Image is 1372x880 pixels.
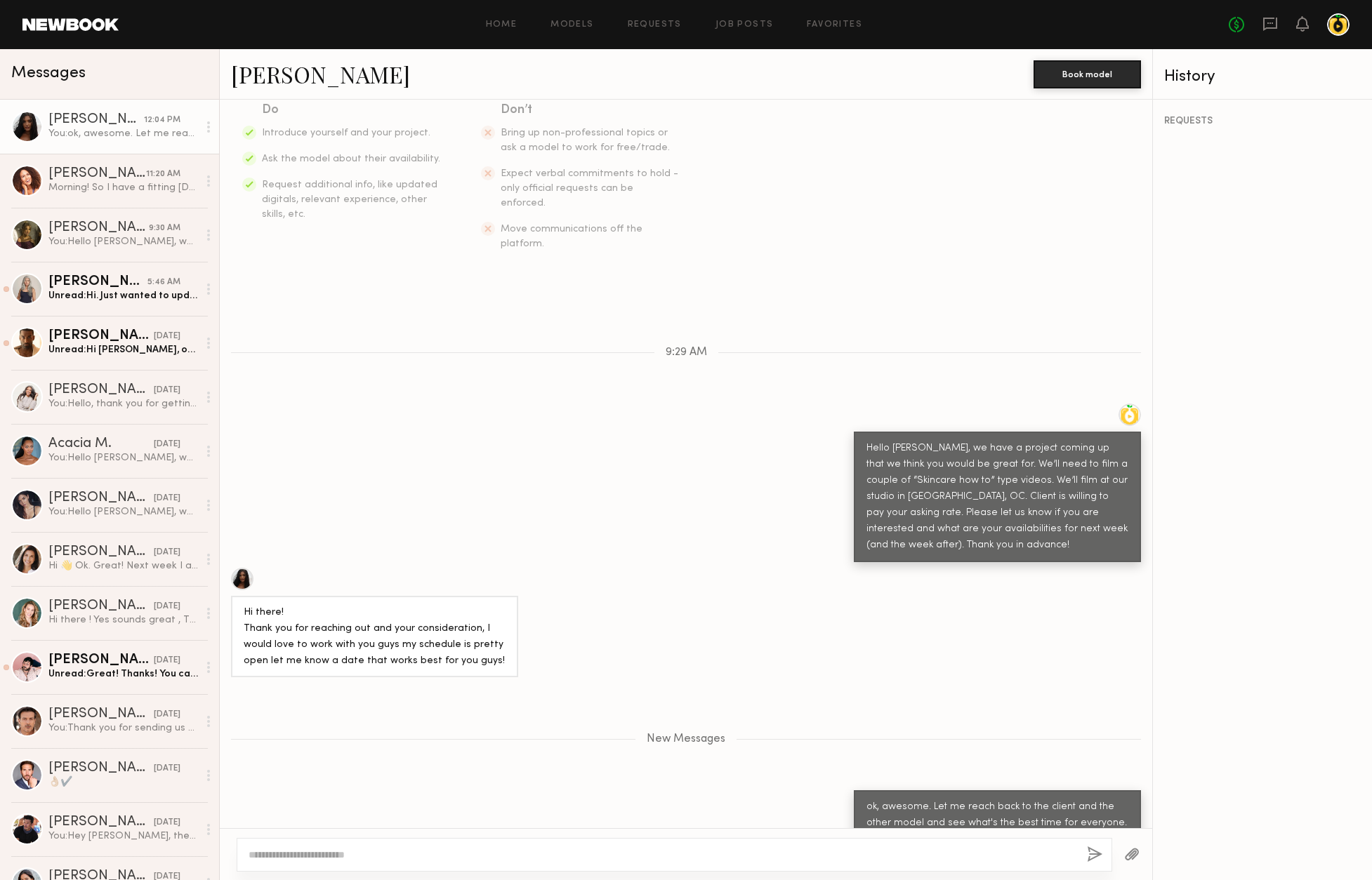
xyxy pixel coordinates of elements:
[146,168,180,181] div: 11:20 AM
[1164,116,1361,126] div: REQUESTS
[48,397,198,411] div: You: Hello, thank you for getting back to [GEOGRAPHIC_DATA]. This specific client needs full usag...
[1164,69,1361,85] div: History
[154,546,180,559] div: [DATE]
[154,708,180,721] div: [DATE]
[501,128,670,152] span: Bring up non-professional topics or ask a model to work for free/trade.
[48,127,198,140] div: You: ok, awesome. Let me reach back to the client and the other model and see what's the best tim...
[807,20,862,29] a: Favorites
[647,733,725,745] span: New Messages
[48,275,147,289] div: [PERSON_NAME]
[48,667,198,681] div: Unread: Great! Thanks! You can also email me at [EMAIL_ADDRESS][DOMAIN_NAME]
[154,438,180,451] div: [DATE]
[262,180,437,219] span: Request additional info, like updated digitals, relevant experience, other skills, etc.
[48,235,198,248] div: You: Hello [PERSON_NAME], we have a project coming up that we think you would be great for. We’ll...
[48,505,198,519] div: You: Hello [PERSON_NAME], we have a project coming up that we think you would be great for. We’ll...
[501,225,642,248] span: Move communications off the platform.
[48,289,198,302] div: Unread: Hi. Just wanted to update you to let you know that I’ve booked another job for 8/19 & 8/2...
[1034,67,1141,79] a: Book model
[48,829,198,843] div: You: Hey [PERSON_NAME], the production is taking even longer than expected. The client said he wi...
[486,20,517,29] a: Home
[501,169,678,208] span: Expect verbal commitments to hold - only official requests can be enforced.
[48,559,198,573] div: Hi 👋 Ok. Great! Next week I am available on the 19th or the 21st. The following week I am fully a...
[154,654,180,667] div: [DATE]
[501,100,680,120] div: Don’t
[48,329,154,343] div: [PERSON_NAME]
[48,721,198,735] div: You: Thank you for sending us your availabilities. We’ll get back with more details soon.
[154,330,180,343] div: [DATE]
[262,154,440,164] span: Ask the model about their availability.
[262,100,442,120] div: Do
[147,276,180,289] div: 5:46 AM
[244,605,506,669] div: Hi there! Thank you for reaching out and your consideration, I would love to work with you guys m...
[154,384,180,397] div: [DATE]
[48,707,154,721] div: [PERSON_NAME]
[48,437,154,451] div: Acacia M.
[48,181,198,194] div: Morning! So I have a fitting [DATE] time TBD. And then working [DATE]. So fully avail the 19th or...
[154,816,180,829] div: [DATE]
[262,128,430,138] span: Introduce yourself and your project.
[48,775,198,789] div: 👌🏼✔️
[48,815,154,829] div: [PERSON_NAME]
[48,491,154,505] div: [PERSON_NAME]
[48,221,149,235] div: [PERSON_NAME]
[715,20,774,29] a: Job Posts
[48,167,146,181] div: [PERSON_NAME]
[48,761,154,775] div: [PERSON_NAME]
[144,114,180,127] div: 12:04 PM
[154,492,180,505] div: [DATE]
[154,762,180,775] div: [DATE]
[48,545,154,559] div: [PERSON_NAME]
[666,347,707,359] span: 9:29 AM
[48,653,154,667] div: [PERSON_NAME]
[550,20,593,29] a: Models
[48,113,144,127] div: [PERSON_NAME]
[154,600,180,613] div: [DATE]
[628,20,682,29] a: Requests
[149,222,180,235] div: 9:30 AM
[866,799,1128,864] div: ok, awesome. Let me reach back to the client and the other model and see what's the best time for...
[48,613,198,627] div: Hi there ! Yes sounds great , This week I’m free weds and [DATE] And [DATE] or [DATE] . Thanks [P...
[11,65,86,81] span: Messages
[1034,60,1141,88] button: Book model
[48,599,154,613] div: [PERSON_NAME]
[231,59,410,89] a: [PERSON_NAME]
[48,451,198,465] div: You: Hello [PERSON_NAME], we have a project coming up that we think you would be great for. We’ll...
[48,343,198,356] div: Unread: Hi [PERSON_NAME], okay no worries. Thank you for communicating. Looking forward to workin...
[866,441,1128,554] div: Hello [PERSON_NAME], we have a project coming up that we think you would be great for. We’ll need...
[48,383,154,397] div: [PERSON_NAME]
